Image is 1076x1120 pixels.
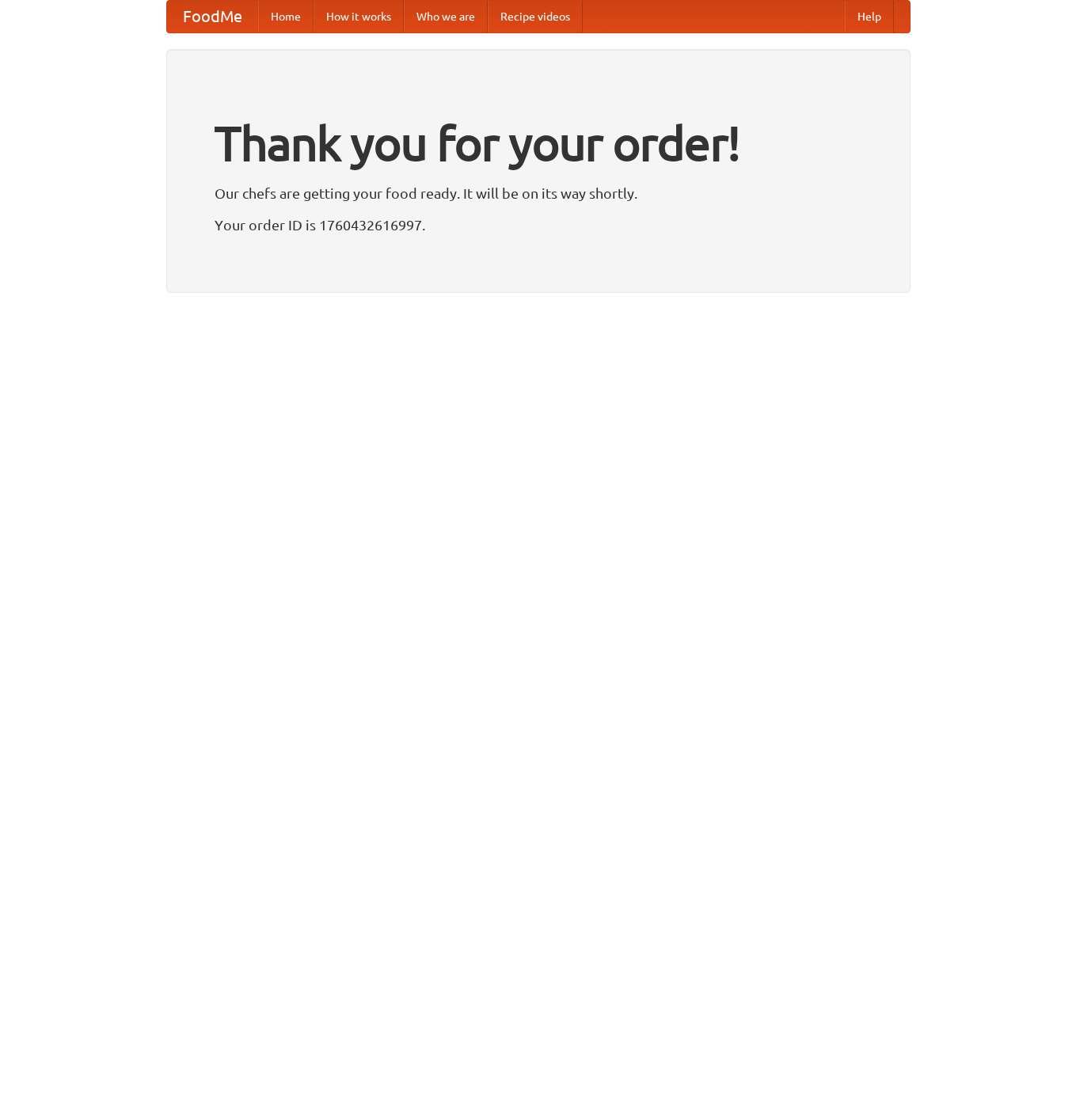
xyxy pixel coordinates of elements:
p: Your order ID is 1760432616997. [215,213,862,237]
h1: Thank you for your order! [215,105,862,181]
p: Our chefs are getting your food ready. It will be on its way shortly. [215,181,862,205]
a: Home [258,1,314,32]
a: How it works [314,1,404,32]
a: Who we are [404,1,488,32]
a: Help [845,1,894,32]
a: FoodMe [167,1,258,32]
a: Recipe videos [488,1,583,32]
